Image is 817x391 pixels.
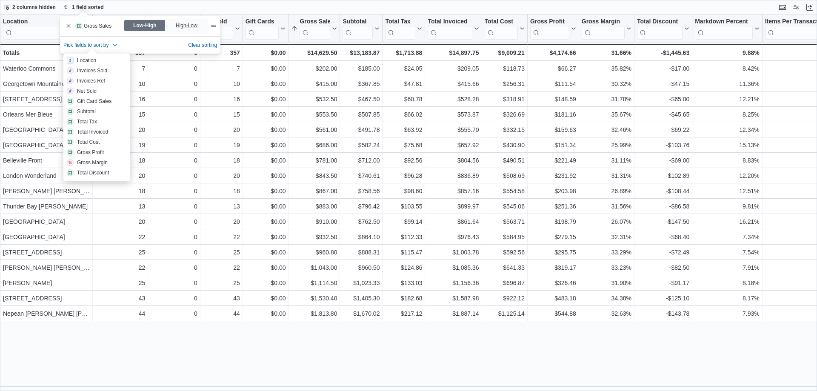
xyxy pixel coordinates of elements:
div: $573.87 [428,109,479,120]
div: $251.36 [530,201,576,211]
div: $960.50 [343,263,380,273]
div: Gross Profit [77,149,104,156]
div: $63.92 [385,125,422,135]
div: -$108.44 [637,186,689,196]
div: $804.56 [428,155,479,166]
button: Clear sorting [188,40,217,50]
div: Total Discount [637,18,683,40]
div: $508.69 [485,171,525,181]
div: $221.49 [530,155,576,166]
div: 8.25% [695,109,759,120]
div: London Wonderland [3,171,90,181]
div: $326.69 [485,109,525,120]
div: $415.66 [428,79,479,89]
div: -$69.00 [637,155,689,166]
div: $467.50 [343,94,380,104]
div: $758.56 [343,186,380,196]
div: -$68.40 [637,232,689,242]
div: 0 [151,278,197,288]
div: 25 [203,247,240,257]
div: Markdown Percent [695,18,752,26]
div: $14,629.50 [291,48,337,58]
div: 26.89% [582,186,631,196]
div: -$147.50 [637,217,689,227]
button: Gross Sales [291,18,337,40]
div: 0 [151,63,197,74]
button: Net Sold [203,18,240,40]
button: Total Tax [385,18,422,40]
div: $96.28 [385,171,422,181]
div: $4,174.66 [530,48,576,58]
div: $124.86 [385,263,422,273]
div: Location [77,57,96,64]
div: $256.31 [485,79,525,89]
div: 18 [95,186,145,196]
div: $976.43 [428,232,479,242]
button: Exit fullscreen [805,2,815,12]
div: Total Invoiced [428,18,472,26]
button: Keyboard shortcuts [777,2,788,12]
div: $584.95 [485,232,525,242]
div: $867.00 [291,186,337,196]
div: $0.00 [246,109,286,120]
div: 19 [203,140,240,150]
div: 0 [151,247,197,257]
div: Subtotal [77,108,96,115]
div: 357 [203,48,240,58]
div: [PERSON_NAME] [PERSON_NAME] [3,186,90,196]
div: 13 [203,201,240,211]
div: $932.50 [291,232,337,242]
div: -$47.15 [637,79,689,89]
button: Total Cost [485,18,525,40]
div: $9,009.21 [485,48,525,58]
div: $13,183.87 [343,48,380,58]
div: 32.46% [582,125,631,135]
button: Display options [791,2,801,12]
div: Gross Profit [530,18,569,26]
div: 25 [203,278,240,288]
div: $0.00 [246,263,286,273]
div: $295.75 [530,247,576,257]
div: $0.00 [246,247,286,257]
div: 31.11% [582,155,631,166]
div: 31.66% [582,48,631,58]
div: Total Tax [77,118,97,125]
div: 0 [151,217,197,227]
div: $883.00 [291,201,337,211]
div: 0 [151,155,197,166]
button: Sort by: Total Discount [63,168,130,178]
div: Orleans Mer Bleue [3,109,90,120]
div: Total Tax [385,18,415,26]
div: [PERSON_NAME] [PERSON_NAME] [3,263,90,273]
div: $66.27 [530,63,576,74]
div: Belleville Front [3,155,90,166]
div: [GEOGRAPHIC_DATA] [3,125,90,135]
div: $209.05 [428,63,479,74]
p: Gross Sales [84,23,111,29]
div: $1,085.36 [428,263,479,273]
div: $118.73 [485,63,525,74]
button: Gross Margin [582,18,631,40]
div: 31.56% [582,201,631,211]
div: $0.00 [246,217,286,227]
div: 0 [151,94,197,104]
div: $861.64 [428,217,479,227]
div: Gross Sales [300,18,330,40]
button: 1 field sorted [60,2,107,12]
div: Gross Margin [582,18,625,40]
div: $319.17 [530,263,576,273]
div: $910.00 [291,217,337,227]
div: $657.92 [428,140,479,150]
div: 32.31% [582,232,631,242]
div: Total Cost [77,139,100,146]
button: Location [3,18,90,40]
div: Total Invoiced [77,128,108,135]
div: $686.00 [291,140,337,150]
div: $415.00 [291,79,337,89]
div: 33.23% [582,263,631,273]
div: $1,713.88 [385,48,422,58]
div: 8.83% [695,155,759,166]
div: $888.31 [343,247,380,257]
div: Net Sold [77,88,97,94]
div: 0 [151,140,197,150]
